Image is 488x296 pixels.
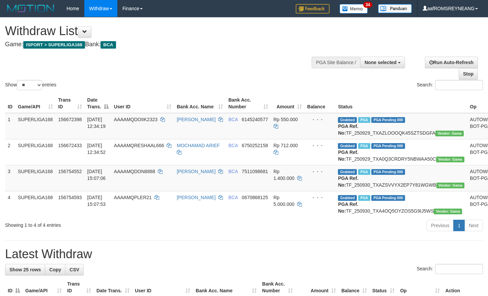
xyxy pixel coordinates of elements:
span: PGA Pending [371,169,405,175]
span: 156754552 [58,169,82,174]
th: Balance [305,94,336,113]
span: Vendor URL: https://trx31.1velocity.biz [436,183,465,188]
th: Date Trans.: activate to sort column descending [85,94,111,113]
span: Rp 712.000 [274,143,298,148]
span: Vendor URL: https://trx31.1velocity.biz [435,131,464,136]
th: Game/API: activate to sort column ascending [15,94,56,113]
td: 4 [5,191,15,217]
a: [PERSON_NAME] [177,117,216,122]
span: Marked by aafsoycanthlai [358,117,370,123]
span: 156754593 [58,195,82,200]
span: PGA Pending [371,195,405,201]
span: Copy 7511098681 to clipboard [242,169,268,174]
span: Copy 6750252158 to clipboard [242,143,268,148]
span: 156672433 [58,143,82,148]
span: BCA [228,169,238,174]
span: Copy 0670868125 to clipboard [242,195,268,200]
h1: Withdraw List [5,24,319,38]
span: Rp 1.400.000 [274,169,294,181]
th: Trans ID: activate to sort column ascending [56,94,85,113]
th: Bank Acc. Number: activate to sort column ascending [226,94,271,113]
span: [DATE] 12:34:19 [87,117,106,129]
td: TF_250929_TXA0Q3CRDRY5NBWAA50C [335,139,467,165]
span: Rp 5.000.000 [274,195,294,207]
span: BCA [228,143,238,148]
img: Feedback.jpg [296,4,329,14]
a: Run Auto-Refresh [425,57,478,68]
span: [DATE] 15:07:53 [87,195,106,207]
div: - - - [307,116,333,123]
span: AAAAMQDOIIK2323 [114,117,157,122]
h1: Latest Withdraw [5,247,483,261]
label: Search: [417,80,483,90]
span: Grabbed [338,195,357,201]
a: Stop [459,68,478,80]
span: Copy [49,267,61,272]
span: [DATE] 12:34:52 [87,143,106,155]
th: ID [5,94,15,113]
td: SUPERLIGA168 [15,191,56,217]
span: Marked by aafsoycanthlai [358,195,370,201]
td: 2 [5,139,15,165]
a: MOCHAMAD ARIEF [177,143,220,148]
div: Showing 1 to 4 of 4 entries [5,219,198,228]
td: 3 [5,165,15,191]
span: PGA Pending [371,117,405,123]
td: SUPERLIGA168 [15,165,56,191]
span: PGA Pending [371,143,405,149]
span: Grabbed [338,169,357,175]
span: BCA [228,195,238,200]
div: - - - [307,194,333,201]
th: User ID: activate to sort column ascending [111,94,174,113]
img: Button%20Memo.svg [340,4,368,14]
b: PGA Ref. No: [338,124,358,136]
a: Show 25 rows [5,264,45,275]
select: Showentries [17,80,42,90]
span: 156672398 [58,117,82,122]
span: Vendor URL: https://trx31.1velocity.biz [434,209,462,214]
div: - - - [307,142,333,149]
td: TF_250930_TXA4OQ5OYZOS5G9IJ5WS [335,191,467,217]
td: SUPERLIGA168 [15,113,56,139]
h4: Game: Bank: [5,41,319,48]
span: Grabbed [338,117,357,123]
th: Amount: activate to sort column ascending [271,94,305,113]
a: 1 [453,220,465,231]
span: ISPORT > SUPERLIGA168 [23,41,85,49]
td: SUPERLIGA168 [15,139,56,165]
span: BCA [101,41,116,49]
a: CSV [65,264,84,275]
span: Rp 550.000 [274,117,298,122]
b: PGA Ref. No: [338,150,358,162]
th: Bank Acc. Name: activate to sort column ascending [174,94,226,113]
span: AAAAMQPLER21 [114,195,152,200]
div: - - - [307,168,333,175]
button: None selected [360,57,405,68]
a: [PERSON_NAME] [177,195,216,200]
td: TF_250929_TXAZLOOOQK45SZTSDGFA [335,113,467,139]
b: PGA Ref. No: [338,201,358,214]
label: Show entries [5,80,56,90]
span: AAAAMQDON8888 [114,169,155,174]
b: PGA Ref. No: [338,176,358,188]
span: BCA [228,117,238,122]
span: [DATE] 15:07:06 [87,169,106,181]
td: 1 [5,113,15,139]
img: panduan.png [378,4,412,13]
img: MOTION_logo.png [5,3,56,14]
input: Search: [435,80,483,90]
a: [PERSON_NAME] [177,169,216,174]
span: Vendor URL: https://trx31.1velocity.biz [436,157,464,162]
span: Copy 6145240577 to clipboard [242,117,268,122]
span: Grabbed [338,143,357,149]
span: Marked by aafsoycanthlai [358,143,370,149]
th: Status [335,94,467,113]
span: None selected [365,60,397,65]
label: Search: [417,264,483,274]
a: Next [464,220,483,231]
input: Search: [435,264,483,274]
span: Marked by aafsoycanthlai [358,169,370,175]
span: Show 25 rows [9,267,41,272]
span: 34 [363,2,372,8]
div: PGA Site Balance / [312,57,360,68]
